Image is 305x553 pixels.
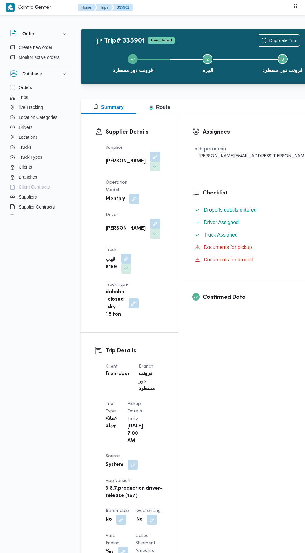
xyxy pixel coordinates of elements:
span: Monitor active orders [19,54,60,61]
span: Geofencing [136,509,161,513]
span: 3 [281,57,284,62]
h2: Trip# 335901 [95,37,145,45]
span: Driver Assigned [204,219,239,226]
span: Dropoffs details entered [204,207,257,213]
button: Home [78,4,96,11]
span: Summary [93,105,124,110]
span: App Version [106,479,130,483]
h3: Order [22,30,34,37]
button: Branches [7,172,71,182]
button: Clients [7,162,71,172]
b: [DATE] 7:00 AM [127,423,143,445]
button: Database [10,70,69,77]
img: X8yXhbKr1z7QwAAAABJRU5ErkJggg== [6,3,15,12]
b: No [136,516,143,523]
button: Create new order [7,42,71,52]
div: Order [5,42,74,65]
button: الهرم [170,47,245,79]
span: Orders [19,84,32,91]
span: Route [149,105,170,110]
span: Supplier Contracts [19,203,55,211]
span: Source [106,454,120,458]
span: فرونت دور مسطرد [113,67,153,74]
span: Truck [106,248,117,252]
button: Duplicate Trip [258,34,300,47]
span: Truck Type [106,283,128,287]
button: Trips [95,4,113,11]
span: Devices [19,213,34,221]
span: Documents for pickup [204,245,252,250]
span: Documents for dropoff [204,257,253,262]
span: Create new order [19,44,52,51]
b: [PERSON_NAME] [106,158,146,165]
h3: Trip Details [106,347,164,355]
span: Truck Assigned [204,231,238,239]
span: Collect Shipment Amounts [136,534,155,553]
button: فرونت دور مسطرد [95,47,170,79]
span: Pickup date & time [127,402,142,421]
button: Orders [7,82,71,92]
span: Auto Ending [106,534,120,545]
b: 3.8.7.production.driver-release (167) [106,485,163,500]
b: قهب 8169 [106,256,117,271]
span: Driver Assigned [204,220,239,225]
b: dababa | closed | dry | 1.5 ton [106,288,124,318]
span: Client [106,364,118,368]
button: Truck Types [7,152,71,162]
button: Trucks [7,142,71,152]
button: Location Categories [7,112,71,122]
span: Branch [139,364,153,368]
button: Drivers [7,122,71,132]
span: Clients [19,163,32,171]
span: Drivers [19,124,32,131]
span: 2 [207,57,209,62]
button: Supplier Contracts [7,202,71,212]
b: No [106,516,112,523]
h3: Database [22,70,42,77]
h3: Supplier Details [106,128,164,136]
b: Frontdoor [106,370,130,378]
span: Documents for dropoff [204,256,253,264]
button: 335901 [112,4,133,11]
button: live Tracking [7,102,71,112]
span: Truck Assigned [204,232,238,237]
button: Devices [7,212,71,222]
b: System [106,461,123,469]
span: Truck Types [19,153,42,161]
span: Duplicate Trip [269,37,296,44]
button: Monitor active orders [7,52,71,62]
span: Supplier [106,146,122,150]
button: Trips [7,92,71,102]
span: Documents for pickup [204,244,252,251]
span: Locations [19,134,37,141]
span: Client Contracts [19,183,50,191]
span: Trip Type [106,402,116,413]
button: Locations [7,132,71,142]
span: Location Categories [19,114,58,121]
span: Operation Model [106,180,127,192]
span: الهرم [202,67,213,74]
span: Trucks [19,143,31,151]
b: Monthly [106,195,125,203]
span: live Tracking [19,104,43,111]
span: Branches [19,173,37,181]
span: Returnable [106,509,129,513]
button: Suppliers [7,192,71,202]
svg: Step 1 is complete [130,57,135,62]
b: [PERSON_NAME] [106,225,146,232]
span: Suppliers [19,193,37,201]
span: فرونت دور مسطرد [262,67,303,74]
span: Driver [106,213,118,217]
b: Completed [151,39,172,42]
b: فرونت دور مسطرد [139,370,155,393]
b: عملاء جملة [106,415,119,430]
button: Client Contracts [7,182,71,192]
button: Order [10,30,69,37]
div: Database [5,82,74,217]
span: Dropoffs details entered [204,206,257,214]
b: Center [35,5,51,10]
span: Completed [148,37,175,44]
span: Trips [19,94,28,101]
